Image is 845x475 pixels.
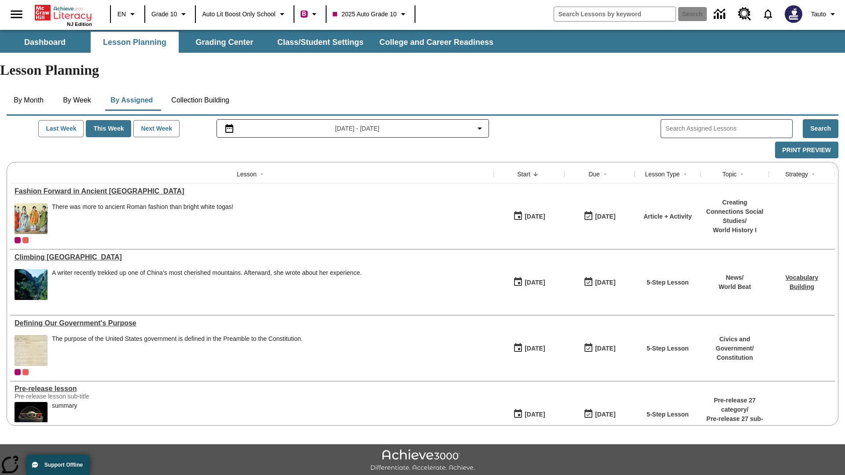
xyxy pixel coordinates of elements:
[270,32,371,53] button: Class/Student Settings
[595,211,615,222] div: [DATE]
[52,335,303,366] div: The purpose of the United States government is defined in the Preamble to the Constitution.
[645,170,680,179] div: Lesson Type
[52,335,303,343] div: The purpose of the United States government is defined in the Preamble to the Constitution.
[91,32,179,53] button: Lesson Planning
[15,269,48,300] img: 6000 stone steps to climb Mount Tai in Chinese countryside
[595,343,615,354] div: [DATE]
[808,169,819,179] button: Sort
[786,274,818,290] a: Vocabulary Building
[15,393,147,400] div: Pre-release lesson sub-title
[133,120,180,137] button: Next Week
[148,6,192,22] button: Grade: Grade 10, Select a grade
[180,32,268,53] button: Grading Center
[510,274,548,291] button: 07/22/25: First time the lesson was available
[7,90,51,111] button: By Month
[15,402,48,433] img: hero alt text
[237,170,257,179] div: Lesson
[15,237,21,243] div: Current Class
[35,4,92,22] a: Home
[643,212,692,221] p: Article + Activity
[15,253,489,261] a: Climbing Mount Tai, Lessons
[52,269,362,277] div: A writer recently trekked up one of China's most cherished mountains. Afterward, she wrote about ...
[722,170,737,179] div: Topic
[785,170,808,179] div: Strategy
[52,402,77,409] div: summary
[733,2,757,26] a: Resource Center, Will open in new tab
[202,10,276,19] span: Auto Lit Boost only School
[705,396,764,414] p: Pre-release 27 category /
[164,90,236,111] button: Collection Building
[370,449,475,472] img: Achieve3000 Differentiate Accelerate Achieve
[580,406,618,423] button: 01/25/26: Last day the lesson can be accessed
[680,169,691,179] button: Sort
[4,1,29,27] button: Open side menu
[600,169,610,179] button: Sort
[1,32,89,53] button: Dashboard
[580,340,618,357] button: 03/31/26: Last day the lesson can be accessed
[709,2,733,26] a: Data Center
[737,169,747,179] button: Sort
[15,253,489,261] div: Climbing Mount Tai
[510,406,548,423] button: 01/22/25: First time the lesson was available
[705,335,764,353] p: Civics and Government /
[808,6,841,22] button: Profile/Settings
[647,410,689,419] p: 5-Step Lesson
[525,343,545,354] div: [DATE]
[15,187,489,195] div: Fashion Forward in Ancient Rome
[665,122,792,135] input: Search Assigned Lessons
[22,237,29,243] div: OL 2025 Auto Grade 11
[15,369,21,375] div: Current Class
[525,211,545,222] div: [DATE]
[588,170,600,179] div: Due
[554,7,676,21] input: search field
[103,90,160,111] button: By Assigned
[15,385,489,393] a: Pre-release lesson, Lessons
[705,414,764,433] p: Pre-release 27 sub-category
[510,208,548,225] button: 09/08/25: First time the lesson was available
[595,277,615,288] div: [DATE]
[580,274,618,291] button: 06/30/26: Last day the lesson can be accessed
[86,120,131,137] button: This Week
[803,119,838,138] button: Search
[198,6,291,22] button: School: Auto Lit Boost only School, Select your school
[333,10,397,19] span: 2025 Auto Grade 10
[297,6,323,22] button: Boost Class color is violet red. Change class color
[811,10,826,19] span: Tauto
[15,319,489,327] div: Defining Our Government's Purpose
[705,226,764,235] p: World History I
[52,402,77,433] div: summary
[719,282,751,292] p: World Beat
[151,10,177,19] span: Grade 10
[372,32,500,53] button: College and Career Readiness
[719,273,751,282] p: News /
[510,340,548,357] button: 07/01/25: First time the lesson was available
[705,353,764,362] p: Constitution
[44,462,83,468] span: Support Offline
[525,409,545,420] div: [DATE]
[52,203,233,234] div: There was more to ancient Roman fashion than bright white togas!
[67,22,92,27] span: NJ Edition
[38,120,84,137] button: Last Week
[15,385,489,393] div: Pre-release lesson
[22,369,29,375] div: OL 2025 Auto Grade 11
[15,187,489,195] a: Fashion Forward in Ancient Rome, Lessons
[15,203,48,234] img: Illustration showing ancient Roman women wearing clothing in different styles and colors
[647,278,689,287] p: 5-Step Lesson
[114,6,142,22] button: Language: EN, Select a language
[779,3,808,26] button: Select a new avatar
[220,123,485,134] button: Select the date range menu item
[26,455,90,475] button: Support Offline
[647,344,689,353] p: 5-Step Lesson
[580,208,618,225] button: 09/08/25: Last day the lesson can be accessed
[335,124,379,133] span: [DATE] - [DATE]
[595,409,615,420] div: [DATE]
[52,269,362,300] div: A writer recently trekked up one of China's most cherished mountains. Afterward, she wrote about ...
[52,203,233,211] div: There was more to ancient Roman fashion than bright white togas!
